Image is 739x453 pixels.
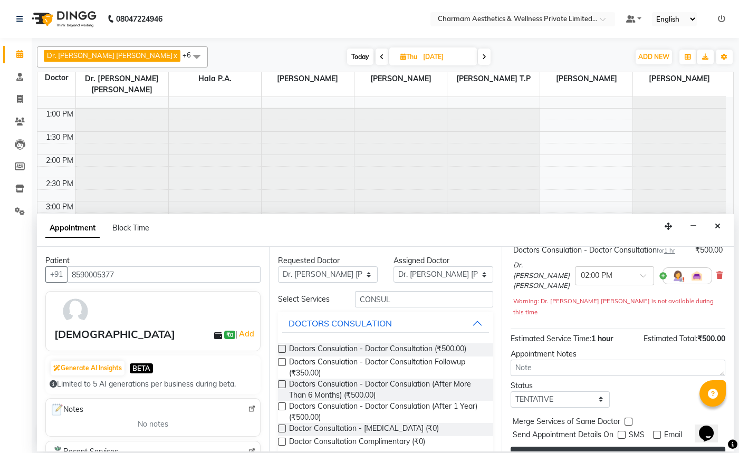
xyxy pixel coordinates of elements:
[289,401,484,423] span: Doctors Consulation - Doctor Consulation (After 1 Year) (₹500.00)
[540,72,632,85] span: [PERSON_NAME]
[44,132,75,143] div: 1:30 PM
[289,343,466,356] span: Doctors Consulation - Doctor Consultation (₹500.00)
[169,72,261,85] span: Hala P.A.
[282,314,488,333] button: DOCTORS CONSULATION
[224,331,235,339] span: ₹0
[44,155,75,166] div: 2:00 PM
[644,334,697,343] span: Estimated Total:
[54,326,175,342] div: [DEMOGRAPHIC_DATA]
[47,51,172,60] span: Dr. [PERSON_NAME] [PERSON_NAME]
[664,429,682,442] span: Email
[44,201,75,213] div: 3:00 PM
[183,51,199,59] span: +6
[116,4,162,34] b: 08047224946
[695,245,723,256] div: ₹500.00
[112,223,149,233] span: Block Time
[130,363,153,373] span: BETA
[289,436,425,449] span: Doctor Consultation Complimentary (₹0)
[629,429,645,442] span: SMS
[638,53,669,61] span: ADD NEW
[355,291,493,307] input: Search by service name
[447,72,540,85] span: [PERSON_NAME] T.P
[270,294,347,305] div: Select Services
[289,356,484,379] span: Doctors Consulation - Doctor Consultation Followup (₹350.00)
[50,379,256,390] div: Limited to 5 AI generations per business during beta.
[420,49,473,65] input: 2025-09-04
[511,380,610,391] div: Status
[172,51,177,60] a: x
[60,296,91,326] img: avatar
[690,269,703,282] img: Interior.png
[45,266,68,283] button: +91
[710,218,725,235] button: Close
[671,269,684,282] img: Hairdresser.png
[513,245,675,256] div: Doctors Consulation - Doctor Consultation
[633,72,726,85] span: [PERSON_NAME]
[51,361,124,375] button: Generate AI Insights
[289,317,392,330] div: DOCTORS CONSULATION
[138,419,168,430] span: No notes
[636,50,672,64] button: ADD NEW
[657,247,675,254] small: for
[44,109,75,120] div: 1:00 PM
[513,429,613,442] span: Send Appointment Details On
[50,403,83,417] span: Notes
[37,72,75,83] div: Doctor
[27,4,99,34] img: logo
[289,423,439,436] span: Doctor Consultation - [MEDICAL_DATA] (₹0)
[45,219,100,238] span: Appointment
[511,334,591,343] span: Estimated Service Time:
[262,72,354,85] span: [PERSON_NAME]
[513,297,714,316] small: Warning: Dr. [PERSON_NAME] [PERSON_NAME] is not available during this time
[44,178,75,189] div: 2:30 PM
[278,255,378,266] div: Requested Doctor
[511,349,725,360] div: Appointment Notes
[45,255,261,266] div: Patient
[664,247,675,254] span: 1 hr
[237,327,256,340] a: Add
[289,379,484,401] span: Doctors Consulation - Doctor Consulation (After More Than 6 Months) (₹500.00)
[394,255,493,266] div: Assigned Doctor
[354,72,447,85] span: [PERSON_NAME]
[513,416,620,429] span: Merge Services of Same Doctor
[697,334,725,343] span: ₹500.00
[591,334,613,343] span: 1 hour
[76,72,168,97] span: Dr. [PERSON_NAME] [PERSON_NAME]
[235,327,256,340] span: |
[695,411,728,442] iframe: chat widget
[398,53,420,61] span: Thu
[67,266,261,283] input: Search by Name/Mobile/Email/Code
[513,260,571,291] span: Dr. [PERSON_NAME] [PERSON_NAME]
[347,49,373,65] span: Today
